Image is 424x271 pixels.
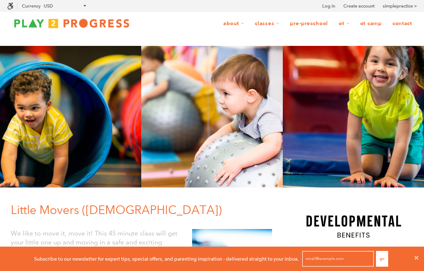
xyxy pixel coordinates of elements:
img: Play2Progress logo [7,16,136,30]
a: About [219,17,249,30]
a: OT [334,17,354,30]
a: Classes [250,17,284,30]
a: Log in [322,3,335,10]
h1: Little Movers ([DEMOGRAPHIC_DATA]) [11,202,277,218]
a: OT Camp [356,17,386,30]
a: simplepractice > [383,3,417,10]
input: email@example.com [302,251,374,267]
p: Subscribe to our newsletter for expert tips, special offers, and parenting inspiration - delivere... [34,255,299,263]
a: Contact [388,17,417,30]
label: Currency [22,3,41,9]
a: Create account [343,3,375,10]
button: Go [376,251,388,267]
a: Pre-Preschool [285,17,333,30]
